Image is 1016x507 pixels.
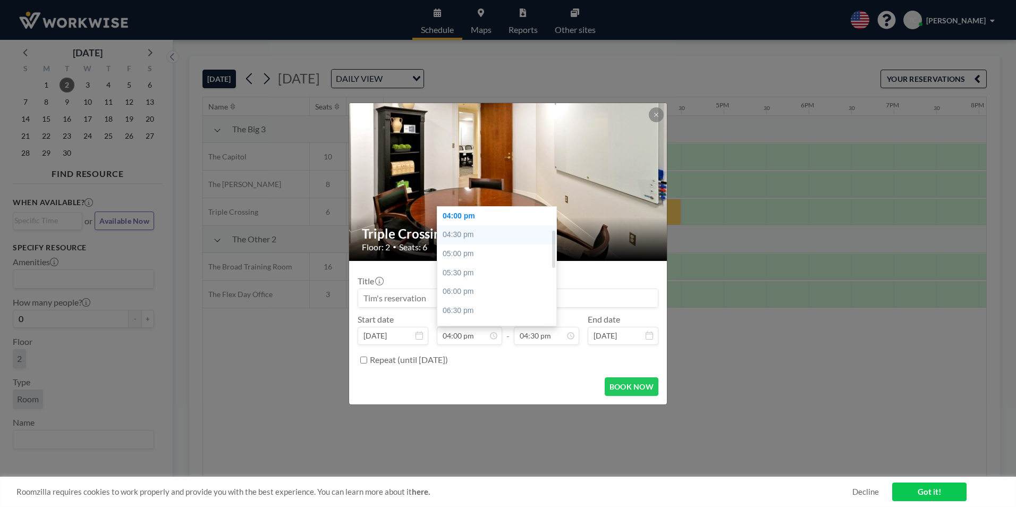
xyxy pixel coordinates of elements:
div: 04:00 pm [437,207,562,226]
button: BOOK NOW [605,377,658,396]
a: here. [412,487,430,496]
div: 05:30 pm [437,264,562,283]
h2: Triple Crossing [362,226,655,242]
label: Repeat (until [DATE]) [370,354,448,365]
span: Floor: 2 [362,242,390,252]
span: • [393,243,396,251]
img: 537.jpg [349,62,668,301]
a: Decline [852,487,879,497]
div: 05:00 pm [437,244,562,264]
div: 07:00 pm [437,320,562,339]
a: Got it! [892,483,967,501]
span: Roomzilla requires cookies to work properly and provide you with the best experience. You can lea... [16,487,852,497]
div: 06:30 pm [437,301,562,320]
label: Title [358,276,383,286]
label: End date [588,314,620,325]
input: Tim's reservation [358,289,658,307]
div: 04:30 pm [437,225,562,244]
span: Seats: 6 [399,242,427,252]
div: 06:00 pm [437,282,562,301]
label: Start date [358,314,394,325]
span: - [506,318,510,341]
